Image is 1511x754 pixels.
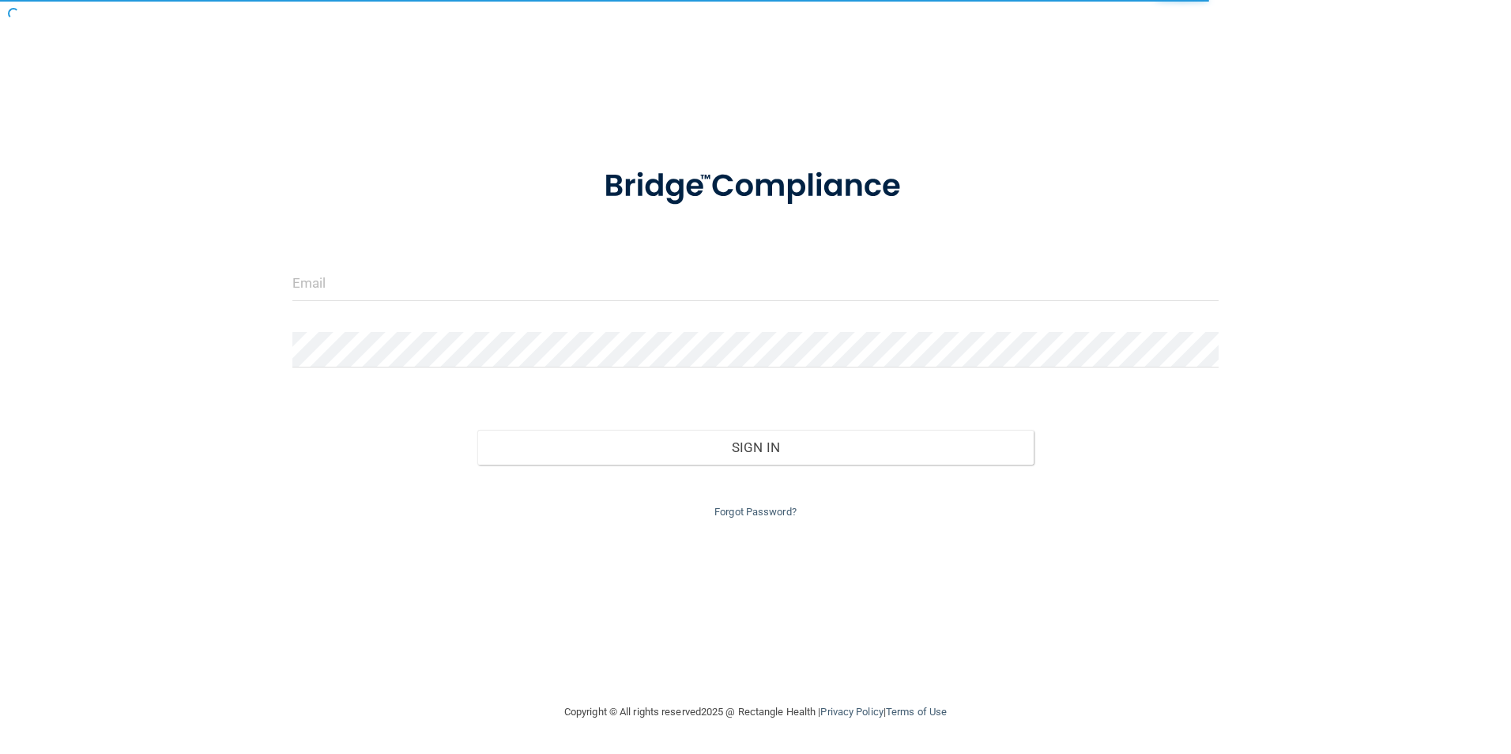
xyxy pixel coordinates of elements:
[571,145,940,228] img: bridge_compliance_login_screen.278c3ca4.svg
[467,687,1044,737] div: Copyright © All rights reserved 2025 @ Rectangle Health | |
[820,706,883,718] a: Privacy Policy
[714,506,797,518] a: Forgot Password?
[477,430,1034,465] button: Sign In
[292,266,1219,301] input: Email
[886,706,947,718] a: Terms of Use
